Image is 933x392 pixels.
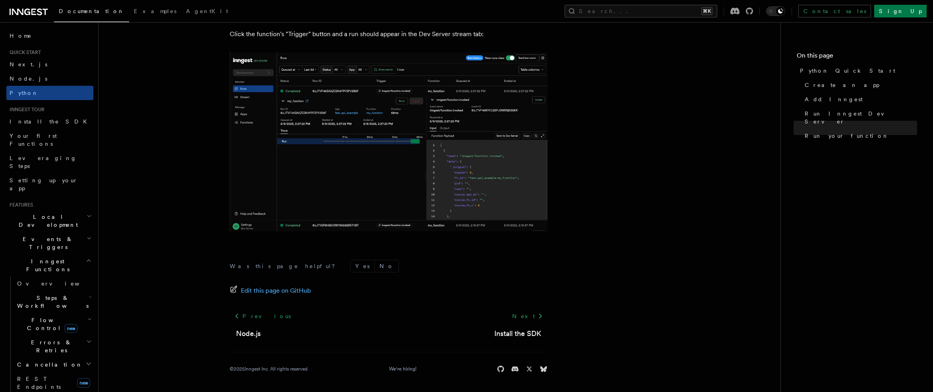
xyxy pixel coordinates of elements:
[230,309,295,323] a: Previous
[10,32,32,40] span: Home
[805,110,917,126] span: Run Inngest Dev Server
[6,29,93,43] a: Home
[6,114,93,129] a: Install the SDK
[10,177,78,191] span: Setting up your app
[14,316,87,332] span: Flow Control
[14,335,93,357] button: Errors & Retries
[874,5,927,17] a: Sign Up
[6,235,87,251] span: Events & Triggers
[797,64,917,78] a: Python Quick Start
[389,366,416,372] a: We're hiring!
[6,57,93,71] a: Next.js
[6,151,93,173] a: Leveraging Steps
[350,260,374,272] button: Yes
[17,376,61,390] span: REST Endpoints
[186,8,228,14] span: AgentKit
[6,49,41,56] span: Quick start
[6,232,93,254] button: Events & Triggers
[59,8,124,14] span: Documentation
[766,6,785,16] button: Toggle dark mode
[6,129,93,151] a: Your first Functions
[17,280,99,287] span: Overview
[10,133,57,147] span: Your first Functions
[14,291,93,313] button: Steps & Workflows
[797,51,917,64] h4: On this page
[6,71,93,86] a: Node.js
[6,257,86,273] span: Inngest Functions
[375,260,399,272] button: No
[494,328,541,339] a: Install the SDK
[6,202,33,208] span: Features
[14,313,93,335] button: Flow Controlnew
[14,294,89,310] span: Steps & Workflows
[801,78,917,92] a: Create an app
[805,81,879,89] span: Create an app
[801,129,917,143] a: Run your function
[10,90,39,96] span: Python
[6,254,93,276] button: Inngest Functions
[701,7,712,15] kbd: ⌘K
[181,2,233,21] a: AgentKit
[10,61,47,68] span: Next.js
[6,213,87,229] span: Local Development
[800,67,895,75] span: Python Quick Start
[230,285,311,296] a: Edit this page on GitHub
[805,132,889,140] span: Run your function
[134,8,176,14] span: Examples
[798,5,871,17] a: Contact sales
[6,106,45,113] span: Inngest tour
[77,378,90,388] span: new
[6,173,93,195] a: Setting up your app
[801,92,917,106] a: Add Inngest
[507,309,548,323] a: Next
[10,75,47,82] span: Node.js
[54,2,129,22] a: Documentation
[230,366,309,372] div: © 2025 Inngest Inc. All rights reserved.
[230,52,548,231] img: quick-start-run.png
[129,2,181,21] a: Examples
[14,357,93,372] button: Cancellation
[10,155,77,169] span: Leveraging Steps
[6,210,93,232] button: Local Development
[236,328,261,339] a: Node.js
[241,285,311,296] span: Edit this page on GitHub
[565,5,717,17] button: Search...⌘K
[230,29,548,40] p: Click the function's "Trigger" button and a run should appear in the Dev Server stream tab:
[801,106,917,129] a: Run Inngest Dev Server
[230,262,341,270] p: Was this page helpful?
[14,361,83,369] span: Cancellation
[64,324,77,333] span: new
[14,338,86,354] span: Errors & Retries
[10,118,92,125] span: Install the SDK
[14,276,93,291] a: Overview
[6,86,93,100] a: Python
[805,95,863,103] span: Add Inngest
